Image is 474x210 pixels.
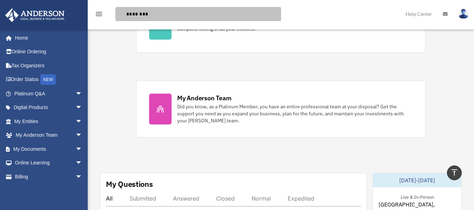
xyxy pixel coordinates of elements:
[5,184,93,198] a: Events Calendar
[373,173,461,187] div: [DATE]-[DATE]
[5,101,93,115] a: Digital Productsarrow_drop_down
[75,142,89,156] span: arrow_drop_down
[5,128,93,142] a: My Anderson Teamarrow_drop_down
[3,8,67,22] img: Anderson Advisors Platinum Portal
[75,114,89,129] span: arrow_drop_down
[136,81,426,137] a: My Anderson Team Did you know, as a Platinum Member, you have an entire professional team at your...
[5,31,89,45] a: Home
[95,10,103,18] i: menu
[5,114,93,128] a: My Entitiesarrow_drop_down
[5,170,93,184] a: Billingarrow_drop_down
[177,103,413,124] div: Did you know, as a Platinum Member, you have an entire professional team at your disposal? Get th...
[5,59,93,73] a: Tax Organizers
[450,168,459,177] i: vertical_align_top
[106,179,153,189] div: My Questions
[106,195,113,202] div: All
[288,195,314,202] div: Expedited
[5,73,93,87] a: Order StatusNEW
[75,156,89,170] span: arrow_drop_down
[177,94,231,102] div: My Anderson Team
[458,9,469,19] img: User Pic
[117,9,125,17] i: search
[75,170,89,184] span: arrow_drop_down
[75,87,89,101] span: arrow_drop_down
[5,156,93,170] a: Online Learningarrow_drop_down
[40,74,56,85] div: NEW
[75,101,89,115] span: arrow_drop_down
[129,195,156,202] div: Submitted
[395,193,440,200] div: Live & In-Person
[216,195,235,202] div: Closed
[75,128,89,143] span: arrow_drop_down
[252,195,271,202] div: Normal
[447,165,462,180] a: vertical_align_top
[95,12,103,18] a: menu
[5,142,93,156] a: My Documentsarrow_drop_down
[173,195,199,202] div: Answered
[5,87,93,101] a: Platinum Q&Aarrow_drop_down
[5,45,93,59] a: Online Ordering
